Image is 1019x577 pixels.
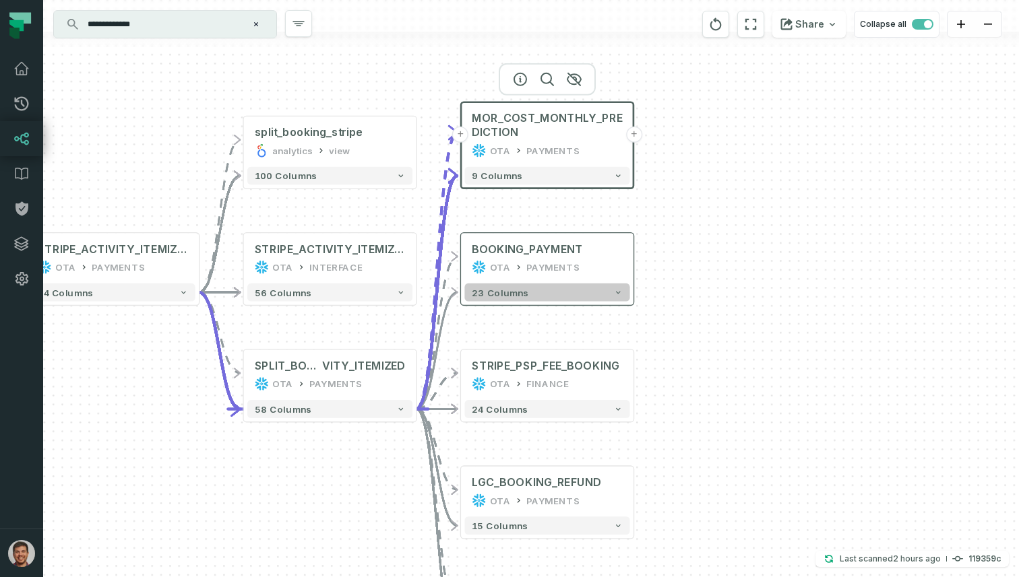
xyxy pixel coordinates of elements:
[37,242,188,257] div: STRIPE_ACTIVITY_ITEMIZED
[199,140,240,293] g: Edge from 1cbb4f71273bfa767f726b5ed927be65 to 6c4e7d7ab90eac849849fd4e909d0682
[309,260,363,274] div: INTERFACE
[472,359,619,373] div: STRIPE_PSP_FEE_BOOKING
[255,125,363,139] div: split_booking_stripe
[472,475,601,489] div: LGC_BOOKING_REFUND
[329,143,350,158] div: view
[272,143,313,158] div: analytics
[255,170,317,181] span: 100 columns
[255,359,406,373] div: SPLIT_BOOKING_STRIPE_ACTIVITY_ITEMIZED
[526,260,580,274] div: PAYMENTS
[472,170,522,181] span: 9 columns
[948,11,975,38] button: zoom in
[255,242,406,257] div: STRIPE_ACTIVITY_ITEMIZED
[772,11,846,38] button: Share
[626,127,642,143] button: +
[472,242,583,257] div: BOOKING_PAYMENT
[416,176,457,409] g: Edge from 1e06fbb79933485e9d4fb29689a52fde to 3611d1e06ef06dc4d7215a0c54492d8a
[840,552,941,566] p: Last scanned
[272,260,293,274] div: OTA
[968,555,1001,563] h4: 119359c
[255,359,322,373] span: SPLIT_BOOKING_STRIPE_ACTI
[815,551,1009,567] button: Last scanned[DATE] 11:49:50 AM119359c
[854,11,939,38] button: Collapse all
[526,143,580,158] div: PAYMENTS
[472,287,528,298] span: 23 columns
[8,540,35,567] img: avatar of Gabriel Ricardo Corrêa Montañola
[255,403,311,414] span: 58 columns
[55,260,76,274] div: OTA
[526,494,580,508] div: PAYMENTS
[272,376,293,391] div: OTA
[490,143,511,158] div: OTA
[92,260,145,274] div: PAYMENTS
[255,287,311,298] span: 56 columns
[249,18,263,31] button: Clear search query
[893,553,941,564] relative-time: Sep 24, 2025, 11:49 AM GMT+2
[526,376,569,391] div: FINANCE
[490,494,511,508] div: OTA
[309,376,363,391] div: PAYMENTS
[416,373,457,409] g: Edge from 1e06fbb79933485e9d4fb29689a52fde to 245212040e4d15f85f19bd8d59eb1915
[472,520,528,531] span: 15 columns
[37,287,93,298] span: 54 columns
[490,376,511,391] div: OTA
[452,127,468,143] button: +
[472,403,528,414] span: 24 columns
[472,111,623,140] span: MOR_COST_MONTHLY_PREDICTION
[975,11,1001,38] button: zoom out
[322,359,406,373] span: VITY_ITEMIZED
[199,292,240,409] g: Edge from 1cbb4f71273bfa767f726b5ed927be65 to 1e06fbb79933485e9d4fb29689a52fde
[490,260,511,274] div: OTA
